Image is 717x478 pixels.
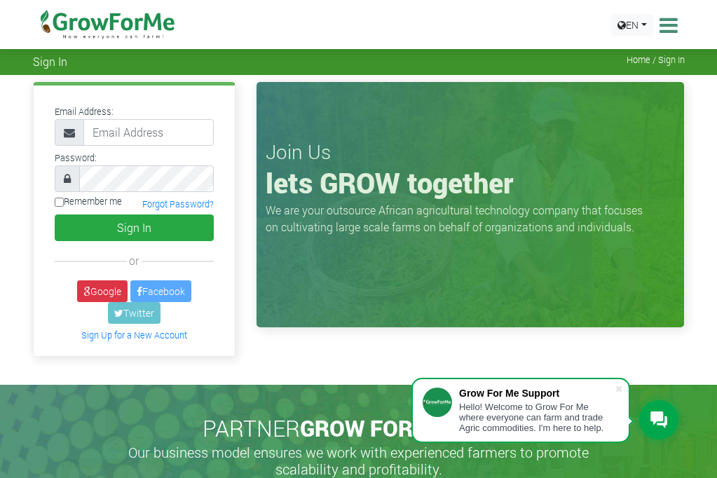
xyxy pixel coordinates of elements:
[55,252,214,269] div: or
[39,415,679,442] h2: PARTNER [DATE]
[55,105,114,118] label: Email Address:
[55,195,122,208] label: Remember me
[81,329,187,341] a: Sign Up for a New Account
[142,198,214,210] a: Forgot Password?
[77,280,128,302] a: Google
[611,14,653,36] a: EN
[266,166,675,200] h1: lets GROW together
[33,55,67,68] span: Sign In
[55,151,97,165] label: Password:
[114,444,604,477] h5: Our business model ensures we work with experienced farmers to promote scalability and profitabil...
[459,402,615,433] div: Hello! Welcome to Grow For Me where everyone can farm and trade Agric commodities. I'm here to help.
[266,140,675,164] h3: Join Us
[55,214,214,241] button: Sign In
[300,413,451,443] span: GROW FOR ME
[266,202,651,235] p: We are your outsource African agricultural technology company that focuses on cultivating large s...
[83,119,214,146] input: Email Address
[55,198,64,207] input: Remember me
[459,388,615,399] div: Grow For Me Support
[627,55,685,65] span: Home / Sign In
